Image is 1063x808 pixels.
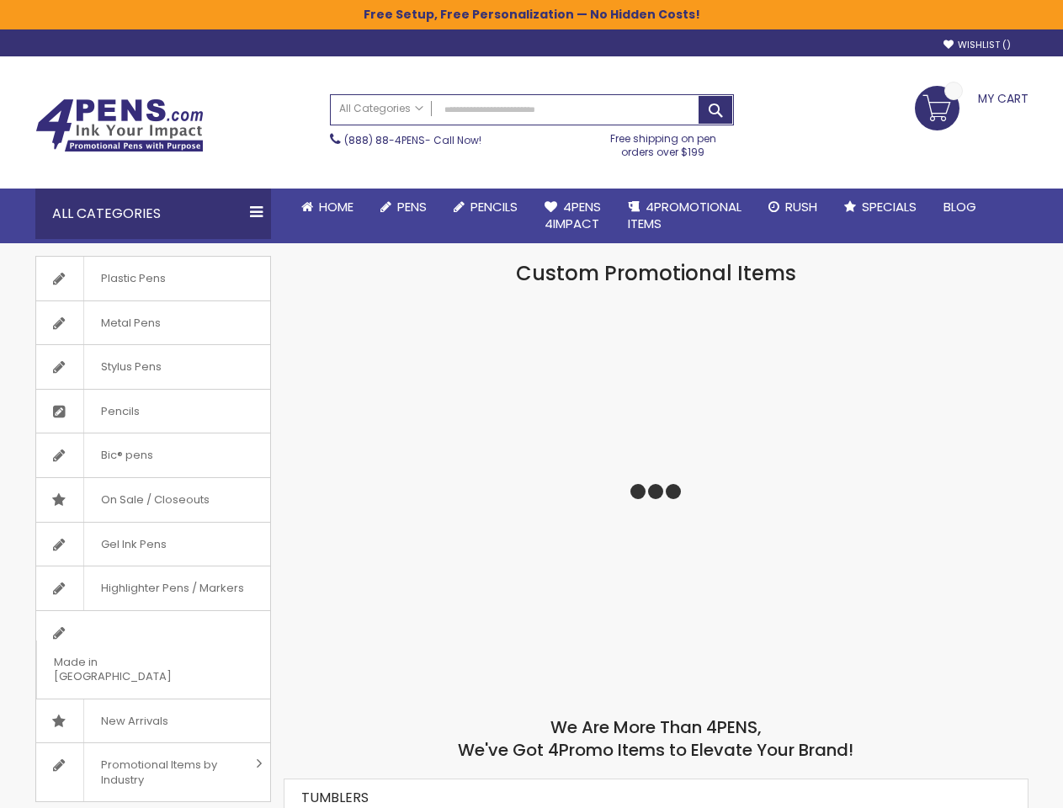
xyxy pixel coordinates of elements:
a: On Sale / Closeouts [36,478,270,522]
span: Promotional Items by Industry [83,743,250,801]
a: Pencils [440,189,531,226]
a: Gel Ink Pens [36,523,270,566]
div: Free shipping on pen orders over $199 [593,125,734,159]
span: 4PROMOTIONAL ITEMS [628,198,741,232]
span: Blog [943,198,976,215]
a: Rush [755,189,831,226]
span: Specials [862,198,917,215]
span: Rush [785,198,817,215]
a: Blog [930,189,990,226]
span: Highlighter Pens / Markers [83,566,261,610]
a: 4Pens4impact [531,189,614,243]
a: Plastic Pens [36,257,270,300]
a: Specials [831,189,930,226]
a: Promotional Items by Industry [36,743,270,801]
span: Pencils [83,390,157,433]
h2: We Are More Than 4PENS, We've Got 4Promo Items to Elevate Your Brand! [284,716,1028,762]
a: (888) 88-4PENS [344,133,425,147]
span: Plastic Pens [83,257,183,300]
span: Pencils [470,198,518,215]
a: Bic® pens [36,433,270,477]
a: Pens [367,189,440,226]
a: Home [288,189,367,226]
span: Pens [397,198,427,215]
span: New Arrivals [83,699,185,743]
span: 4Pens 4impact [545,198,601,232]
a: 4PROMOTIONALITEMS [614,189,755,243]
a: Stylus Pens [36,345,270,389]
h1: Custom Promotional Items [284,260,1028,287]
a: Wishlist [943,39,1011,51]
a: Metal Pens [36,301,270,345]
span: Home [319,198,353,215]
span: All Categories [339,102,423,115]
div: All Categories [35,189,271,239]
a: Made in [GEOGRAPHIC_DATA] [36,611,270,699]
span: Bic® pens [83,433,170,477]
span: Metal Pens [83,301,178,345]
img: 4Pens Custom Pens and Promotional Products [35,98,204,152]
span: Made in [GEOGRAPHIC_DATA] [36,641,228,699]
span: Stylus Pens [83,345,178,389]
a: All Categories [331,95,432,123]
span: - Call Now! [344,133,481,147]
a: Highlighter Pens / Markers [36,566,270,610]
a: Pencils [36,390,270,433]
a: New Arrivals [36,699,270,743]
span: Gel Ink Pens [83,523,183,566]
span: On Sale / Closeouts [83,478,226,522]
